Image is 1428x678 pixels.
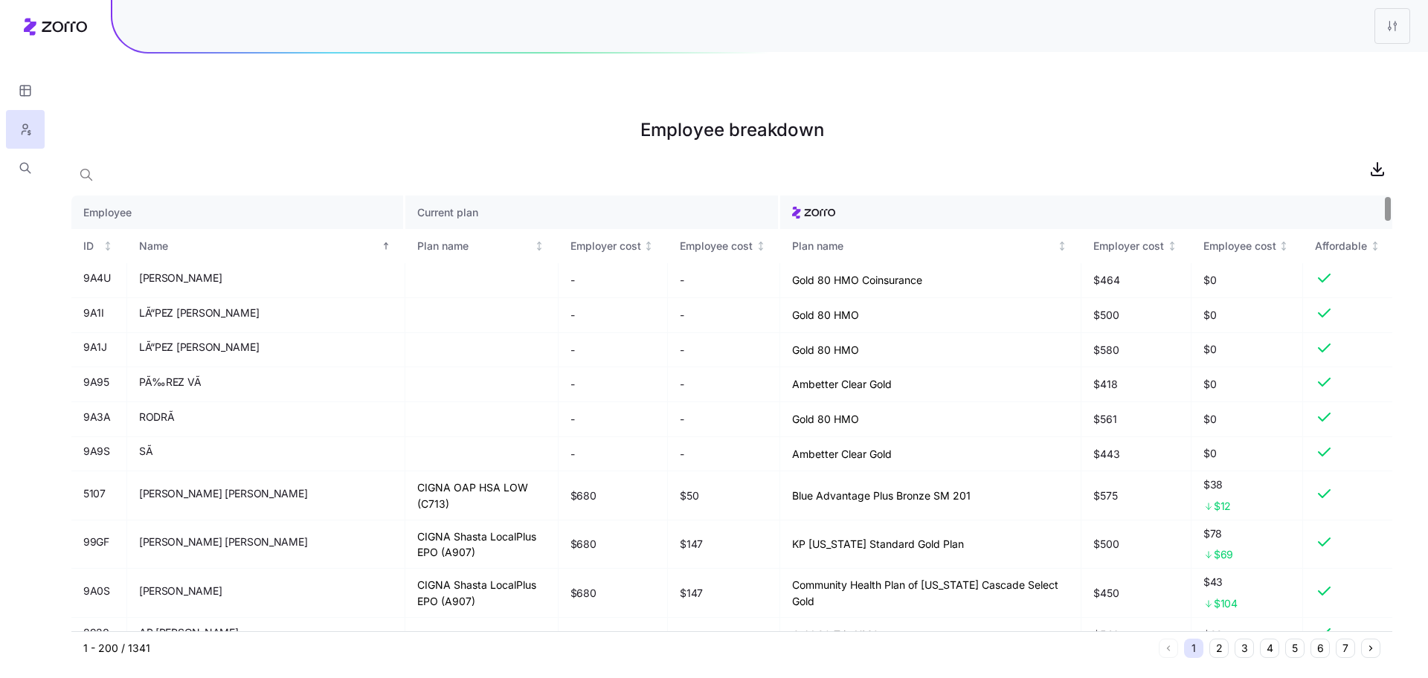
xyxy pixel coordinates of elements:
span: $580 [1093,343,1119,358]
span: $22 [1203,627,1291,642]
span: AB [PERSON_NAME] [139,625,239,640]
span: 8920 [83,625,109,640]
div: Name [139,238,379,254]
span: SÃ [139,444,152,459]
td: KP [US_STATE] Standard Gold Plan [780,520,1082,569]
span: - [680,308,684,323]
td: Community Health Plan of [US_STATE] Cascade Select Gold [780,569,1082,618]
span: $0 [1203,273,1291,288]
div: Sorted ascending [381,241,391,251]
td: Gold 80 HMO [780,298,1082,333]
span: - [680,377,684,392]
span: $0 [1203,412,1291,427]
div: Affordable [1315,238,1367,254]
span: $450 [1093,586,1119,601]
span: $0 [1203,377,1291,392]
th: Employer costNot sorted [1081,229,1191,263]
div: Not sorted [103,241,113,251]
div: Not sorted [1167,241,1177,251]
div: 1 - 200 / 1341 [83,641,1153,656]
span: $69 [1214,547,1233,562]
span: $680 [570,586,596,601]
span: $104 [1214,596,1238,611]
span: [PERSON_NAME] [139,584,222,598]
td: CIGNA Shasta LocalPlus EPO (A907) [405,520,558,569]
button: 6 [1310,639,1330,658]
th: Employee costNot sorted [1191,229,1304,263]
td: CIGNA Shasta LocalPlus EPO (A907) [405,569,558,618]
span: $464 [1093,273,1119,288]
button: Previous page [1159,639,1178,658]
span: [PERSON_NAME] [139,271,222,285]
span: $575 [1093,488,1117,503]
span: $12 [1214,499,1231,514]
button: 2 [1209,639,1229,658]
div: Not sorted [1279,241,1289,251]
span: $50 [680,488,698,503]
div: ID [83,238,100,254]
span: 9A1J [83,340,107,355]
span: $0 [1203,308,1291,323]
button: 1 [1184,639,1203,658]
button: 3 [1235,639,1254,658]
td: Blue Advantage Plus Bronze SM 201 [780,471,1082,520]
span: 9A3A [83,410,111,424]
div: Not sorted [534,241,544,251]
span: $546 [1093,627,1119,642]
span: $147 [680,586,703,601]
button: 7 [1336,639,1355,658]
span: - [680,343,684,358]
span: 9A0S [83,584,110,598]
div: Not sorted [1370,241,1380,251]
th: Employee costNot sorted [668,229,780,263]
span: $500 [1093,308,1119,323]
h1: Employee breakdown [71,112,1392,148]
div: Employee cost [1203,238,1276,254]
span: $38 [1203,477,1291,492]
th: Plan nameNot sorted [405,229,558,263]
td: Gold 80 Trio HMO [780,618,1082,653]
div: Not sorted [756,241,766,251]
span: 9A4U [83,271,111,285]
button: Next page [1361,639,1380,658]
span: [PERSON_NAME] [PERSON_NAME] [139,486,307,501]
span: $561 [1093,412,1116,427]
span: 99GF [83,535,109,549]
span: - [680,412,684,427]
th: IDNot sorted [71,229,127,263]
div: Employer cost [1093,238,1164,254]
th: Employer costNot sorted [559,229,669,263]
span: LÃ“PEZ [PERSON_NAME] [139,340,259,355]
span: 9A1I [83,306,104,320]
span: $0 [1203,446,1291,461]
span: $680 [570,488,596,503]
th: Plan nameNot sorted [780,229,1082,263]
div: Employer cost [570,238,641,254]
td: CIGNA OAP HSA LOW (C713) [405,471,558,520]
td: Gold 80 HMO [780,402,1082,437]
span: 9A9S [83,444,110,459]
span: - [570,447,575,462]
span: $443 [1093,447,1119,462]
span: $147 [680,537,703,552]
td: Ambetter Clear Gold [780,367,1082,402]
th: NameSorted ascending [127,229,406,263]
span: - [570,627,575,642]
th: Current plan [405,196,779,230]
span: - [680,273,684,288]
span: $418 [1093,377,1117,392]
div: Plan name [417,238,531,254]
span: - [570,412,575,427]
th: Employee [71,196,405,230]
span: $0 [1203,342,1291,357]
span: 5107 [83,486,106,501]
span: - [570,343,575,358]
span: 9A95 [83,375,109,390]
div: Employee cost [680,238,753,254]
span: - [570,377,575,392]
span: PÃ‰REZ VÃ [139,375,201,390]
span: RODRÃ [139,410,175,424]
td: Ambetter Clear Gold [780,437,1082,472]
td: Gold 80 HMO Coinsurance [780,263,1082,298]
button: 5 [1285,639,1305,658]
